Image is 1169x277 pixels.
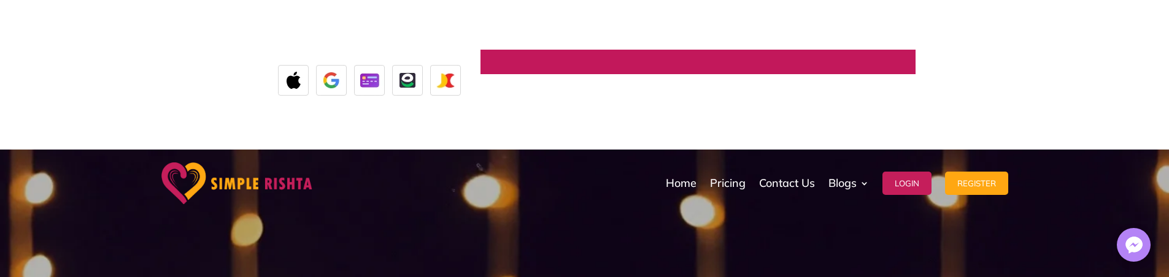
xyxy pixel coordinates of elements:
img: Messenger [1122,233,1146,257]
a: Register [945,153,1008,214]
button: Login [882,172,932,195]
a: Pricing [710,153,746,214]
button: Register [945,172,1008,195]
a: Home [666,153,696,214]
a: Blogs [828,153,869,214]
a: Contact Us [759,153,815,214]
a: Login [882,153,932,214]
